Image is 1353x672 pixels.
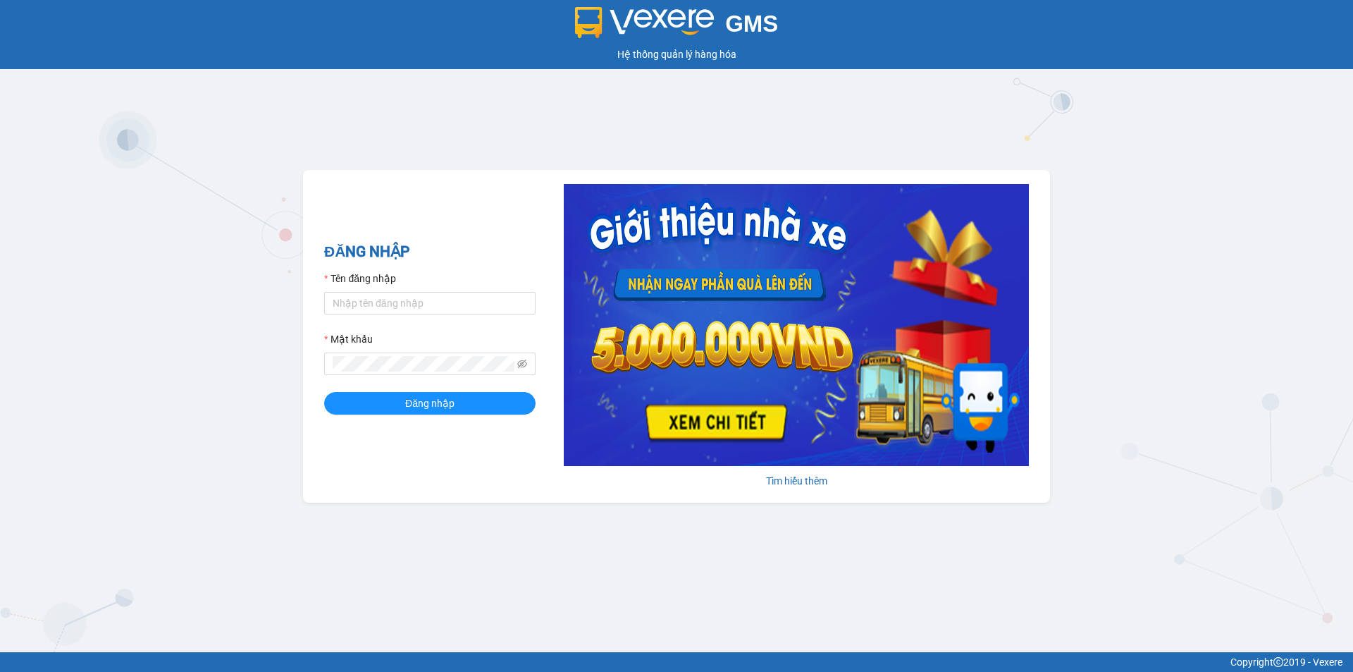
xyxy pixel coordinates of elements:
img: logo 2 [575,7,715,38]
input: Mật khẩu [333,356,514,372]
span: copyright [1273,657,1283,667]
input: Tên đăng nhập [324,292,536,314]
div: Copyright 2019 - Vexere [11,654,1342,670]
span: Đăng nhập [405,396,455,411]
a: GMS [575,21,779,32]
div: Hệ thống quản lý hàng hóa [4,47,1349,62]
span: GMS [725,11,778,37]
div: Tìm hiểu thêm [564,473,1029,489]
label: Mật khẩu [324,331,373,347]
h2: ĐĂNG NHẬP [324,240,536,264]
label: Tên đăng nhập [324,271,396,286]
button: Đăng nhập [324,392,536,415]
img: banner-0 [564,184,1029,466]
span: eye-invisible [517,359,527,369]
